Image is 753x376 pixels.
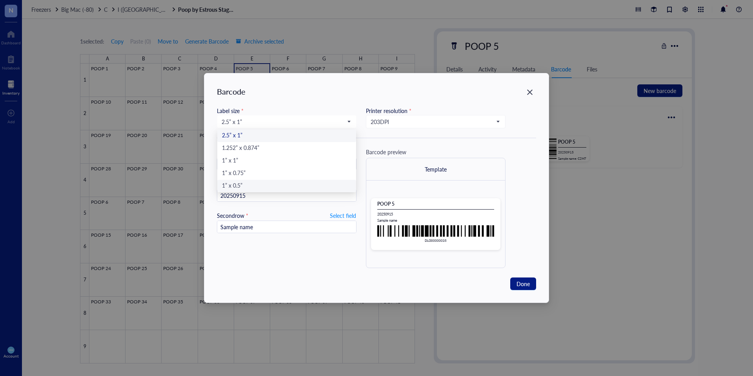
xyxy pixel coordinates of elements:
img: 4jLBoAAAABklEQVQDAH4IVo+id4kaAAAAAElFTkSuQmCC [377,225,494,237]
div: 1” x 1” [217,155,356,167]
div: 1” x 1” [222,157,351,165]
div: 2.5” x 1” [217,130,356,142]
span: Select field [330,210,356,221]
div: 20250915 [377,211,494,216]
div: DLO00000035 [377,237,494,244]
div: Second row [217,211,248,220]
button: Select field [329,211,356,220]
span: 2.5” x 1” [222,118,350,125]
button: Close [524,86,536,99]
div: First row [217,180,241,188]
div: Barcode [217,86,536,97]
span: Done [517,279,530,288]
div: 1” x 0.5” [222,182,351,190]
div: Printer resolution [366,106,506,115]
span: Close [524,88,536,97]
div: 1.252” x 0.874” [217,142,356,155]
span: 203 DPI [371,118,499,125]
div: Sample name [377,217,494,222]
div: Barcode ID [217,148,356,156]
div: Label size [217,106,356,115]
div: 1.252” x 0.874” [222,144,351,153]
div: Barcode preview [366,148,506,156]
div: 1” x 0.5” [217,180,356,192]
div: POOP 5 [377,201,494,208]
div: 1” x 0.75” [222,169,351,178]
div: 1” x 0.75” [217,167,356,180]
input: Add a note [217,221,356,234]
div: 2.5” x 1” [222,131,351,140]
div: Template [425,165,446,173]
button: Done [510,277,536,290]
input: Add a note [217,190,356,202]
